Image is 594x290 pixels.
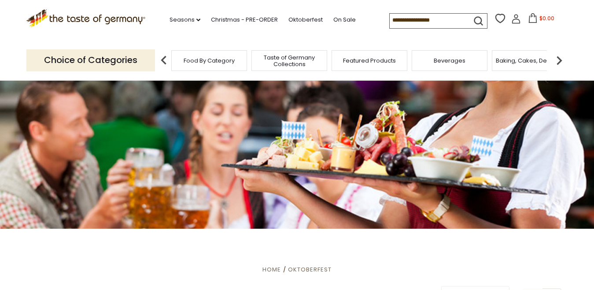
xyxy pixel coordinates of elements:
a: On Sale [333,15,356,25]
a: Beverages [434,57,465,64]
a: Home [262,265,281,274]
a: Seasons [170,15,200,25]
a: Christmas - PRE-ORDER [211,15,278,25]
span: $0.00 [539,15,554,22]
a: Food By Category [184,57,235,64]
button: $0.00 [523,13,560,26]
a: Oktoberfest [288,15,323,25]
a: Featured Products [343,57,396,64]
a: Oktoberfest [288,265,332,274]
a: Taste of Germany Collections [254,54,325,67]
p: Choice of Categories [26,49,155,71]
img: previous arrow [155,52,173,69]
a: Baking, Cakes, Desserts [496,57,564,64]
img: next arrow [550,52,568,69]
